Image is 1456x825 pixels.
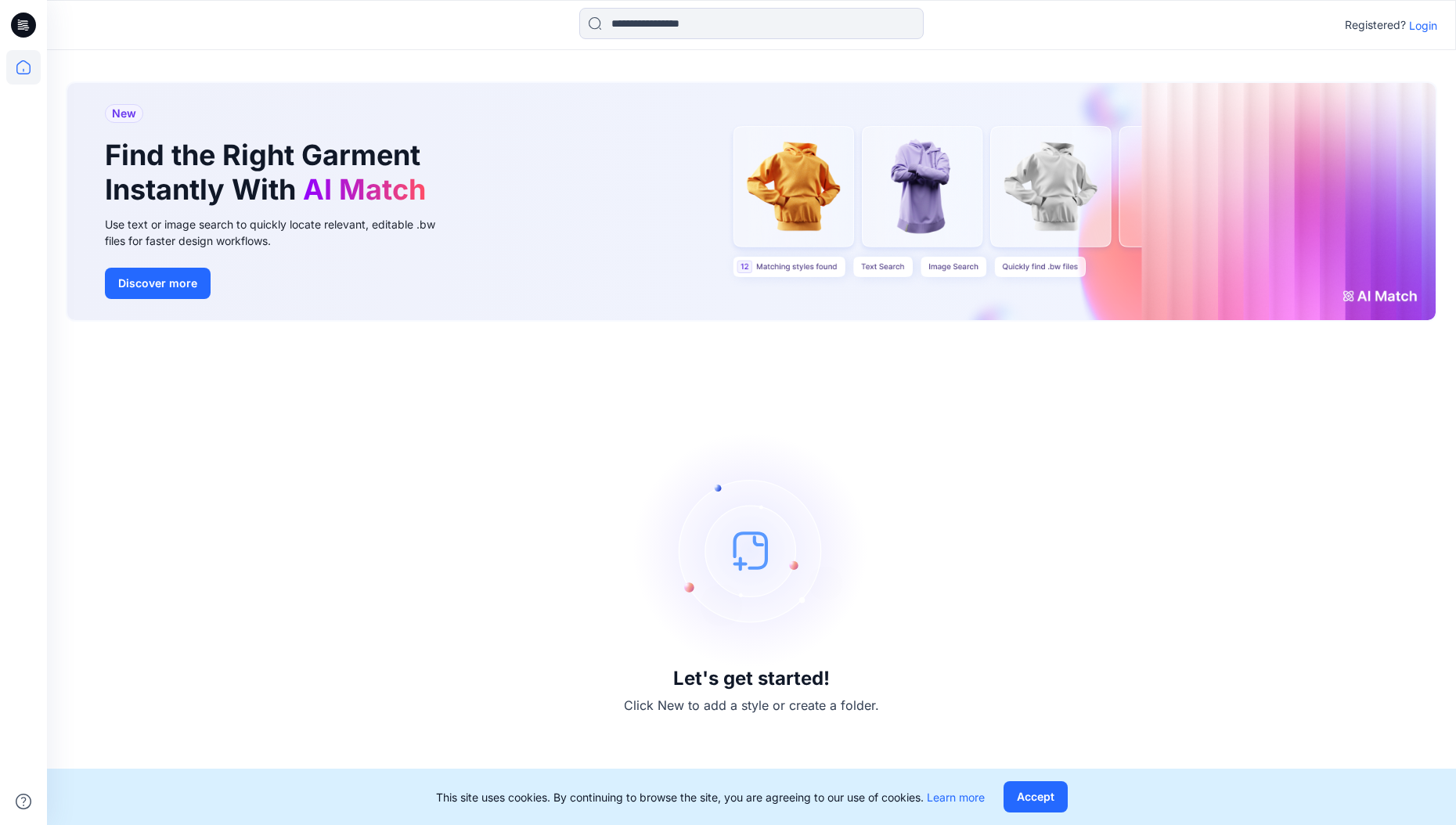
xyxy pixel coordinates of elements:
div: Use text or image search to quickly locate relevant, editable .bw files for faster design workflows. [105,216,457,249]
span: AI Match [303,172,426,207]
h3: Let's get started! [673,668,830,690]
button: Discover more [105,268,211,299]
p: Login [1409,17,1437,34]
span: New [112,104,136,123]
p: Click New to add a style or create a folder. [624,696,879,715]
p: This site uses cookies. By continuing to browse the site, you are agreeing to our use of cookies. [436,789,985,805]
p: Registered? [1345,16,1406,34]
button: Accept [1004,781,1068,812]
img: empty-state-image.svg [634,433,869,668]
h1: Find the Right Garment Instantly With [105,139,434,206]
a: Learn more [927,791,985,804]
